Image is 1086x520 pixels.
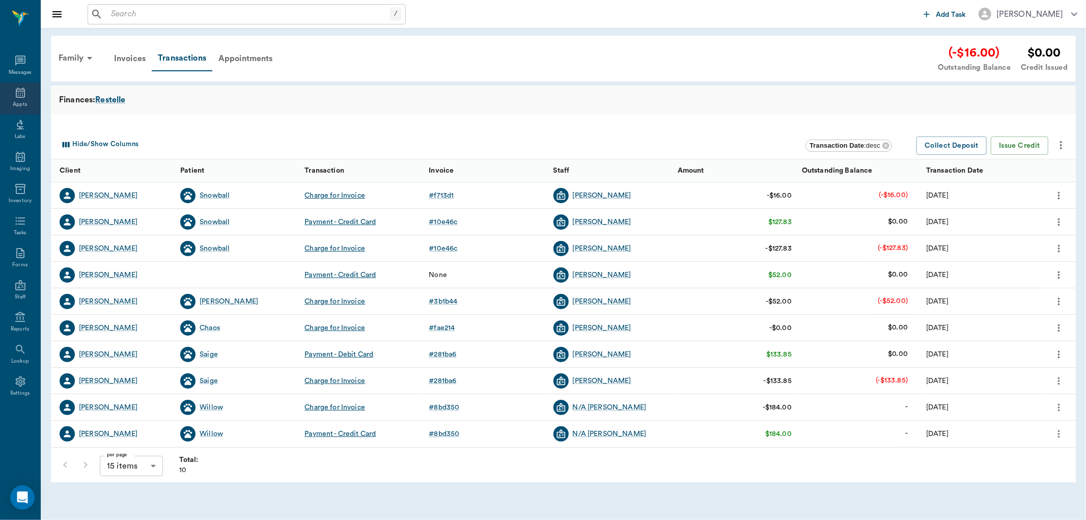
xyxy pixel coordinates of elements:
[200,376,218,386] div: Saige
[678,156,704,185] div: Amount
[921,159,1045,182] div: Transaction Date
[766,349,792,360] div: $133.85
[11,325,30,333] div: Reports
[200,402,223,413] div: Willow
[765,429,792,439] div: $184.00
[573,376,631,386] a: [PERSON_NAME]
[79,323,137,333] a: [PERSON_NAME]
[1021,62,1068,73] div: Credit Issued
[926,156,983,185] div: Transaction Date
[429,402,463,413] a: #8bd350
[553,156,570,185] div: Staff
[926,376,949,386] div: 05/18/23
[767,190,792,201] div: -$16.00
[1051,213,1067,231] button: more
[200,296,258,307] div: [PERSON_NAME]
[1051,266,1067,284] button: more
[429,296,457,307] div: # 3b1b44
[304,402,365,413] div: Charge for Invoice
[9,197,32,205] div: Inventory
[12,261,27,269] div: Forms
[764,376,792,386] div: -$133.85
[212,46,279,71] a: Appointments
[13,101,27,108] div: Appts
[304,190,365,201] div: Charge for Invoice
[79,243,137,254] a: [PERSON_NAME]
[429,323,459,333] a: #fae214
[573,296,631,307] div: [PERSON_NAME]
[768,217,792,227] div: $127.83
[870,288,916,315] td: (-$52.00)
[528,163,543,178] button: Sort
[14,229,26,237] div: Tasks
[991,136,1048,155] button: Issue Credit
[429,349,460,360] a: #281ba6
[1051,319,1067,337] button: more
[429,190,458,201] a: #f713d1
[10,165,30,173] div: Imaging
[769,323,792,333] div: -$0.00
[768,270,792,280] div: $52.00
[404,163,419,178] button: Sort
[871,182,916,209] td: (-$16.00)
[390,7,401,21] div: /
[1051,293,1067,310] button: more
[573,323,631,333] div: [PERSON_NAME]
[897,420,916,447] td: -
[79,270,137,280] a: [PERSON_NAME]
[938,44,1011,62] div: (-$16.00)
[79,376,137,386] a: [PERSON_NAME]
[810,142,880,149] span: : desc
[926,429,949,439] div: 11/27/22
[304,156,344,185] div: Transaction
[280,163,294,178] button: Sort
[1051,187,1067,204] button: more
[79,217,137,227] div: [PERSON_NAME]
[880,261,916,288] td: $0.00
[1052,136,1070,154] button: more
[573,429,647,439] div: N/A [PERSON_NAME]
[52,46,102,70] div: Family
[79,190,137,201] a: [PERSON_NAME]
[1051,372,1067,390] button: more
[573,217,631,227] a: [PERSON_NAME]
[810,142,864,149] b: Transaction Date
[763,402,792,413] div: -$184.00
[79,349,137,360] a: [PERSON_NAME]
[548,159,673,182] div: Staff
[107,451,127,458] label: per page
[175,159,299,182] div: Patient
[573,243,631,254] a: [PERSON_NAME]
[429,376,456,386] div: # 281ba6
[15,133,25,141] div: Labs
[653,163,667,178] button: Sort
[926,349,949,360] div: 05/18/23
[429,376,460,386] a: #281ba6
[304,243,365,254] div: Charge for Invoice
[916,136,987,155] button: Collect Deposit
[304,376,365,386] div: Charge for Invoice
[429,402,459,413] div: # 8bd350
[870,235,916,262] td: (-$127.83)
[970,5,1085,23] button: [PERSON_NAME]
[573,270,631,280] div: [PERSON_NAME]
[108,46,152,71] a: Invoices
[880,314,916,341] td: $0.00
[299,159,424,182] div: Transaction
[424,159,548,182] div: Invoice
[79,402,137,413] a: [PERSON_NAME]
[200,190,230,201] div: Snowball
[766,243,792,254] div: -$127.83
[429,323,455,333] div: # fae214
[200,429,223,439] a: Willow
[802,156,873,185] div: Outstanding Balance
[805,140,892,152] div: Transaction Date:desc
